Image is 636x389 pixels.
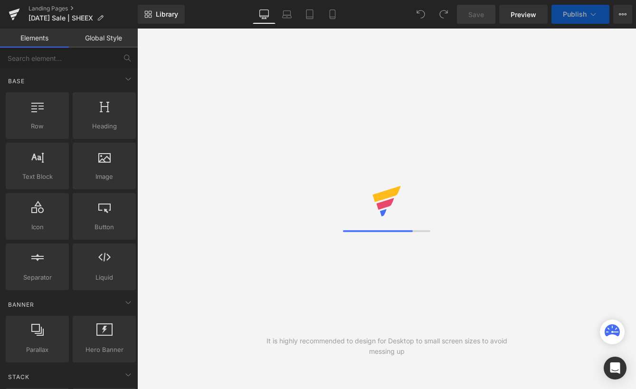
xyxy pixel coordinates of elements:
[275,5,298,24] a: Laptop
[9,345,66,355] span: Parallax
[7,300,35,309] span: Banner
[511,10,536,19] span: Preview
[262,336,512,357] div: It is highly recommended to design for Desktop to small screen sizes to avoid messing up
[499,5,548,24] a: Preview
[434,5,453,24] button: Redo
[76,121,133,131] span: Heading
[28,14,93,22] span: [DATE] Sale | SHEEX
[551,5,609,24] button: Publish
[138,5,185,24] a: New Library
[253,5,275,24] a: Desktop
[411,5,430,24] button: Undo
[613,5,632,24] button: More
[28,5,138,12] a: Landing Pages
[7,77,26,86] span: Base
[69,29,138,48] a: Global Style
[9,172,66,182] span: Text Block
[9,222,66,232] span: Icon
[76,172,133,182] span: Image
[563,10,587,18] span: Publish
[76,272,133,282] span: Liquid
[321,5,344,24] a: Mobile
[468,10,484,19] span: Save
[604,357,627,379] div: Open Intercom Messenger
[7,372,30,381] span: Stack
[76,222,133,232] span: Button
[9,272,66,282] span: Separator
[76,345,133,355] span: Hero Banner
[9,121,66,131] span: Row
[156,10,178,19] span: Library
[298,5,321,24] a: Tablet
